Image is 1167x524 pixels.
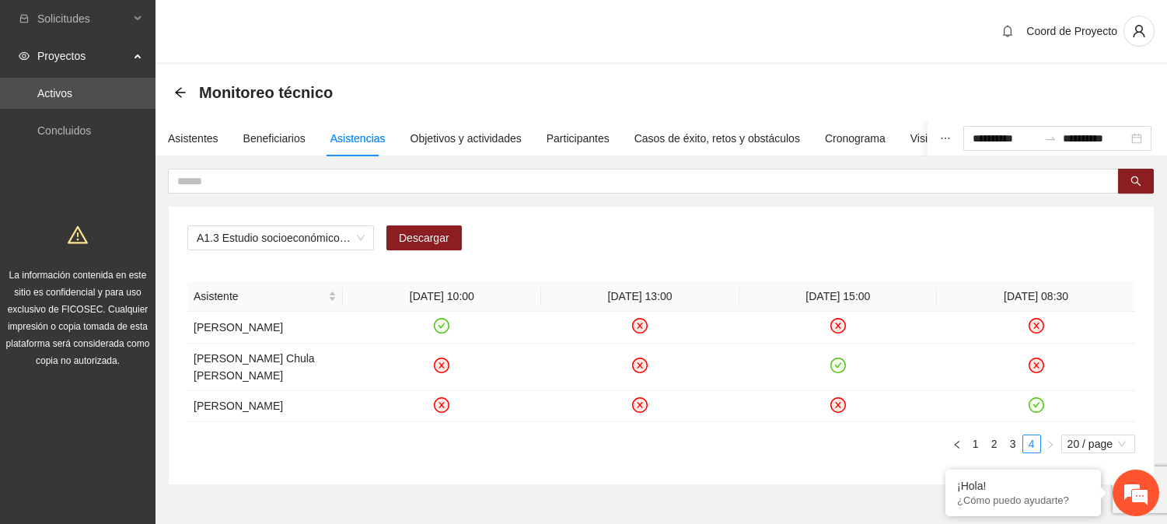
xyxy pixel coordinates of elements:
[632,358,648,373] span: close-circle
[174,86,187,99] span: arrow-left
[37,87,72,100] a: Activos
[937,281,1135,312] th: [DATE] 08:30
[1041,435,1060,453] li: Next Page
[1029,358,1044,373] span: close-circle
[37,40,129,72] span: Proyectos
[1022,435,1041,453] li: 4
[174,86,187,100] div: Back
[986,435,1003,452] a: 2
[1029,318,1044,334] span: close-circle
[830,318,846,334] span: close-circle
[168,130,218,147] div: Asistentes
[1026,25,1117,37] span: Coord de Proyecto
[1067,435,1129,452] span: 20 / page
[1029,397,1044,413] span: check-circle
[948,435,966,453] li: Previous Page
[1041,435,1060,453] button: right
[386,225,462,250] button: Descargar
[1004,435,1022,453] li: 3
[187,312,343,344] td: [PERSON_NAME]
[434,358,449,373] span: close-circle
[243,130,306,147] div: Beneficiarios
[1046,440,1055,449] span: right
[1130,176,1141,188] span: search
[910,130,1056,147] div: Visita de campo y entregables
[19,13,30,24] span: inbox
[952,440,962,449] span: left
[957,480,1089,492] div: ¡Hola!
[825,130,886,147] div: Cronograma
[739,281,938,312] th: [DATE] 15:00
[19,51,30,61] span: eye
[1044,132,1057,145] span: swap-right
[68,225,88,245] span: warning
[957,494,1089,506] p: ¿Cómo puedo ayudarte?
[1124,24,1154,38] span: user
[197,226,365,250] span: A1.3 Estudio socioeconómico a padres o tutores
[187,344,343,391] td: [PERSON_NAME] Chula [PERSON_NAME]
[434,397,449,413] span: close-circle
[343,281,541,312] th: [DATE] 10:00
[928,121,963,156] button: ellipsis
[547,130,610,147] div: Participantes
[330,130,386,147] div: Asistencias
[996,25,1019,37] span: bell
[541,281,739,312] th: [DATE] 13:00
[194,288,325,305] span: Asistente
[967,435,984,452] a: 1
[1123,16,1155,47] button: user
[199,80,333,105] span: Monitoreo técnico
[187,391,343,423] td: [PERSON_NAME]
[995,19,1020,44] button: bell
[434,318,449,334] span: check-circle
[830,358,846,373] span: check-circle
[187,281,343,312] th: Asistente
[632,318,648,334] span: close-circle
[940,133,951,144] span: ellipsis
[411,130,522,147] div: Objetivos y actividades
[830,397,846,413] span: close-circle
[6,270,150,366] span: La información contenida en este sitio es confidencial y para uso exclusivo de FICOSEC. Cualquier...
[1023,435,1040,452] a: 4
[1061,435,1135,453] div: Page Size
[37,3,129,34] span: Solicitudes
[37,124,91,137] a: Concluidos
[632,397,648,413] span: close-circle
[1118,169,1154,194] button: search
[634,130,800,147] div: Casos de éxito, retos y obstáculos
[1005,435,1022,452] a: 3
[399,229,449,246] span: Descargar
[1044,132,1057,145] span: to
[985,435,1004,453] li: 2
[948,435,966,453] button: left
